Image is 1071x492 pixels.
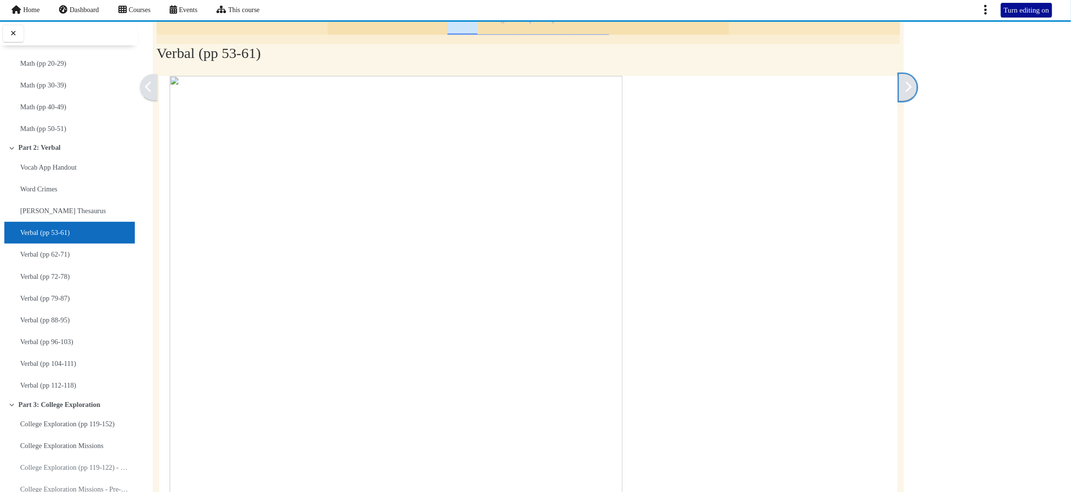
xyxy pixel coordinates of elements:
a: College Exploration (pp 119-152) [20,417,115,431]
span: Courses [129,6,150,14]
span: Collapse [9,145,15,150]
a: Verbal (pp 72-78) [20,270,70,283]
span: This course [228,6,260,14]
a: Part 2: Verbal [18,144,60,152]
a: Word Crimes [20,182,58,196]
span: Dashboard [70,6,99,14]
a: College Exploration (pp 119-122) - Pre-2023 [20,461,131,474]
a: Math (pp 50-51) [20,122,66,135]
a: Verbal (pp 53-61) [20,226,70,239]
span: Home [23,6,40,14]
a: Math (pp 40-49) [20,100,66,114]
span: Collapse [9,402,15,407]
h2: Verbal (pp 53-61) [157,44,900,62]
a: Math (pp 30-39) [20,78,66,92]
button: Turn editing on [1000,2,1053,18]
a: Verbal (pp 62-71) [20,247,70,261]
span: Events [179,6,197,14]
a: Vocab App Handout [20,160,77,174]
a: Verbal (pp 104-111) [20,357,76,370]
a: Part 3: College Exploration [18,401,101,409]
a: Verbal (pp 112-118) [20,378,76,392]
a: Verbal (pp 79-87) [20,291,70,305]
a: College Exploration Missions [20,439,103,452]
i: Actions menu [984,4,987,15]
a: Verbal (pp 96-103) [20,335,73,348]
a: Verbal (pp 88-95) [20,313,70,327]
a: Math (pp 20-29) [20,57,66,70]
a: [PERSON_NAME] Thesaurus [20,204,106,217]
